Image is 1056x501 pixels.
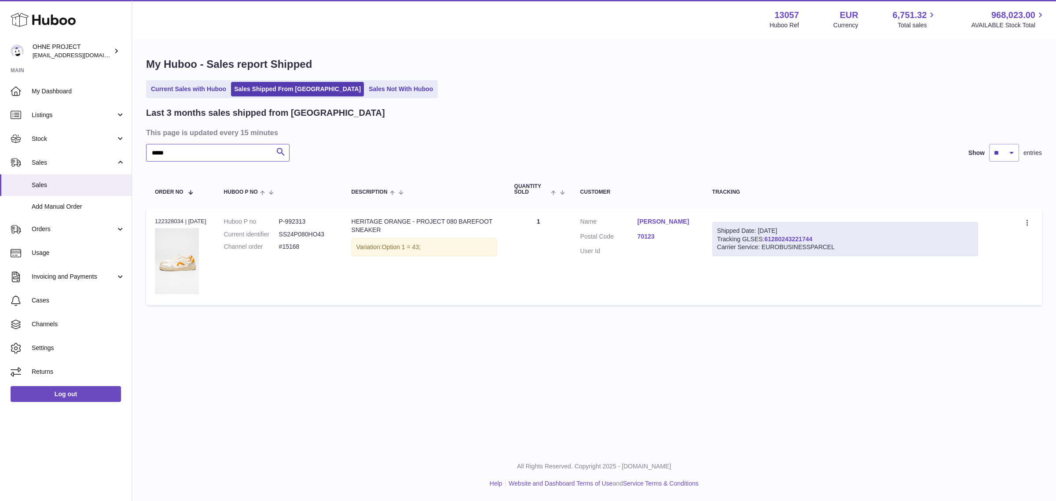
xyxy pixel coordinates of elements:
span: My Dashboard [32,87,125,96]
div: 122328034 | [DATE] [155,217,206,225]
div: Tracking [712,189,978,195]
a: 61280243221744 [764,236,812,243]
div: Shipped Date: [DATE] [717,227,973,235]
span: Orders [32,225,116,233]
span: [EMAIL_ADDRESS][DOMAIN_NAME] [33,52,129,59]
div: Carrier Service: EUROBUSINESSPARCEL [717,243,973,251]
div: Customer [580,189,695,195]
span: Invoicing and Payments [32,273,116,281]
a: Log out [11,386,121,402]
span: Huboo P no [224,189,258,195]
dt: Huboo P no [224,217,279,226]
span: 968,023.00 [991,9,1035,21]
span: 6,751.32 [893,9,927,21]
span: Order No [155,189,183,195]
dd: SS24P080HO43 [279,230,334,239]
span: Stock [32,135,116,143]
span: Settings [32,344,125,352]
a: Service Terms & Conditions [623,480,699,487]
dd: #15168 [279,243,334,251]
span: Option 1 = 43; [382,243,421,250]
span: Sales [32,181,125,189]
label: Show [968,149,985,157]
span: entries [1023,149,1042,157]
span: Returns [32,368,125,376]
div: OHNE PROJECT [33,43,112,59]
dt: Current identifier [224,230,279,239]
span: Usage [32,249,125,257]
img: Orangeheritageweb.png [155,228,199,294]
a: Website and Dashboard Terms of Use [509,480,612,487]
span: Listings [32,111,116,119]
div: Tracking GLSES: [712,222,978,257]
li: and [506,479,698,488]
p: All Rights Reserved. Copyright 2025 - [DOMAIN_NAME] [139,462,1049,471]
div: Huboo Ref [770,21,799,29]
span: Total sales [898,21,937,29]
h1: My Huboo - Sales report Shipped [146,57,1042,71]
td: 1 [506,209,572,305]
span: Sales [32,158,116,167]
span: AVAILABLE Stock Total [971,21,1045,29]
a: 70123 [638,232,695,241]
a: Help [490,480,502,487]
h3: This page is updated every 15 minutes [146,128,1040,137]
span: Description [352,189,388,195]
a: [PERSON_NAME] [638,217,695,226]
span: Cases [32,296,125,305]
dt: Name [580,217,638,228]
dt: Postal Code [580,232,638,243]
span: Channels [32,320,125,328]
dt: Channel order [224,243,279,251]
div: Currency [833,21,858,29]
dd: P-992313 [279,217,334,226]
a: 6,751.32 Total sales [893,9,937,29]
div: HERITAGE ORANGE - PROJECT 080 BAREFOOT SNEAKER [352,217,497,234]
a: Sales Shipped From [GEOGRAPHIC_DATA] [231,82,364,96]
a: 968,023.00 AVAILABLE Stock Total [971,9,1045,29]
strong: EUR [840,9,858,21]
a: Current Sales with Huboo [148,82,229,96]
span: Quantity Sold [514,184,549,195]
strong: 13057 [774,9,799,21]
img: internalAdmin-13057@internal.huboo.com [11,44,24,58]
span: Add Manual Order [32,203,125,211]
div: Variation: [352,238,497,256]
h2: Last 3 months sales shipped from [GEOGRAPHIC_DATA] [146,107,385,119]
dt: User Id [580,247,638,255]
a: Sales Not With Huboo [366,82,436,96]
